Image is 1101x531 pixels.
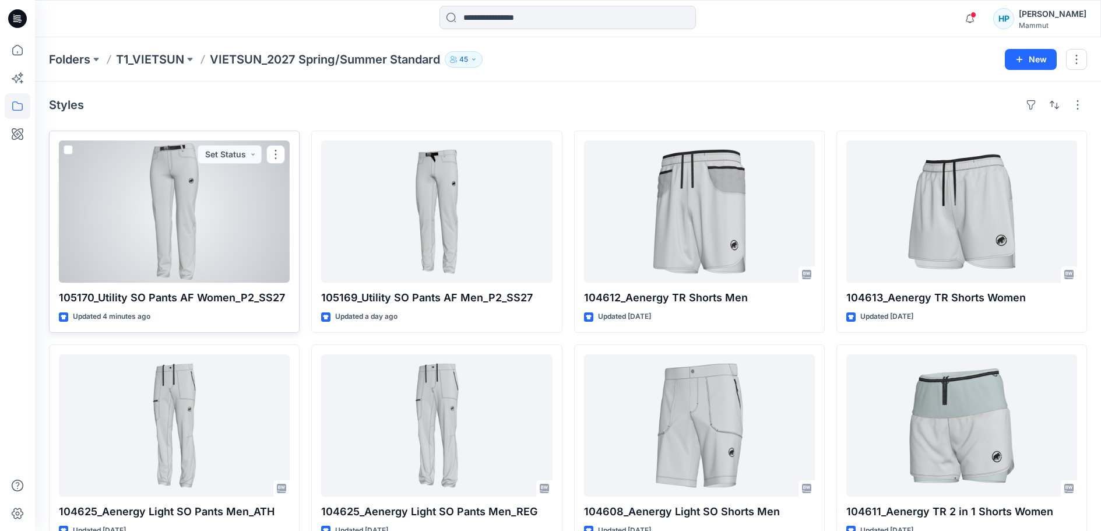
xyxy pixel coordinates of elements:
div: HP [993,8,1014,29]
p: 104608_Aenergy Light SO Shorts Men [584,504,815,520]
a: 104611_Aenergy TR 2 in 1 Shorts Women [846,354,1077,497]
p: Updated [DATE] [860,311,913,323]
a: 104625_Aenergy Light SO Pants Men_ATH [59,354,290,497]
p: VIETSUN_2027 Spring/Summer Standard [210,51,440,68]
a: T1_VIETSUN [116,51,184,68]
p: 104612_Aenergy TR Shorts Men [584,290,815,306]
p: 104613_Aenergy TR Shorts Women [846,290,1077,306]
a: 105169_Utility SO Pants AF Men_P2_SS27 [321,140,552,283]
a: 104608_Aenergy Light SO Shorts Men [584,354,815,497]
p: 104625_Aenergy Light SO Pants Men_ATH [59,504,290,520]
p: Updated [DATE] [598,311,651,323]
p: Updated 4 minutes ago [73,311,150,323]
div: [PERSON_NAME] [1019,7,1086,21]
a: 104625_Aenergy Light SO Pants Men_REG [321,354,552,497]
a: 104613_Aenergy TR Shorts Women [846,140,1077,283]
p: 105169_Utility SO Pants AF Men_P2_SS27 [321,290,552,306]
h4: Styles [49,98,84,112]
p: 105170_Utility SO Pants AF Women_P2_SS27 [59,290,290,306]
p: Updated a day ago [335,311,398,323]
a: Folders [49,51,90,68]
p: 104611_Aenergy TR 2 in 1 Shorts Women [846,504,1077,520]
p: 104625_Aenergy Light SO Pants Men_REG [321,504,552,520]
button: 45 [445,51,483,68]
a: 104612_Aenergy TR Shorts Men [584,140,815,283]
p: 45 [459,53,468,66]
div: Mammut [1019,21,1086,30]
button: New [1005,49,1057,70]
a: 105170_Utility SO Pants AF Women_P2_SS27 [59,140,290,283]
